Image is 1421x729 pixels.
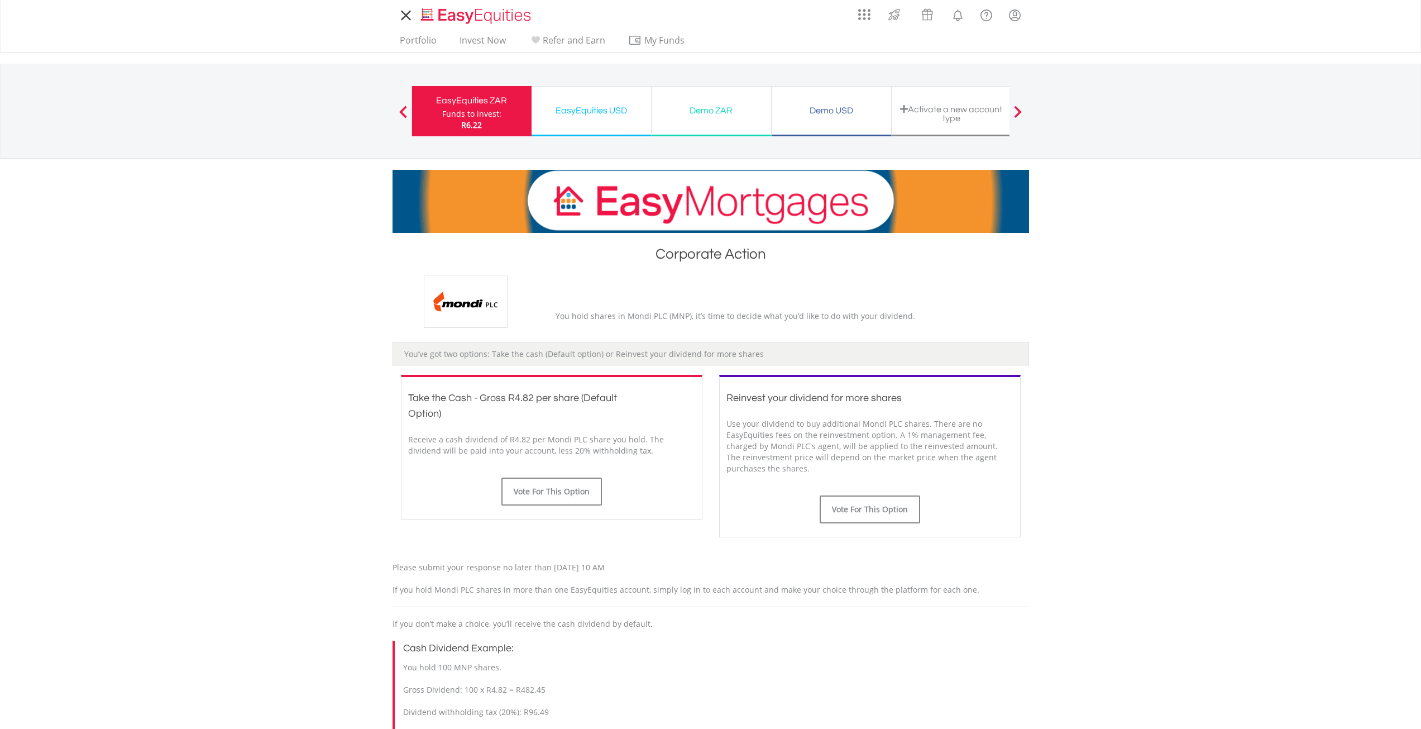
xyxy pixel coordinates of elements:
[628,33,701,47] span: My Funds
[404,349,764,359] span: You’ve got two options: Take the cash (Default option) or Reinvest your dividend for more shares
[501,478,602,506] button: Vote For This Option
[851,3,878,21] a: AppsGrid
[538,103,644,118] div: EasyEquities USD
[972,3,1001,25] a: FAQ's and Support
[556,311,915,321] span: You hold shares in Mondi PLC (MNP), it’s time to decide what you’d like to do with your dividend.
[1001,3,1029,27] a: My Profile
[911,3,944,23] a: Vouchers
[393,244,1029,269] h1: Corporate Action
[726,418,998,474] span: Use your dividend to buy additional Mondi PLC shares. There are no EasyEquities fees on the reinv...
[442,108,501,120] div: Funds to invest:
[419,7,535,25] img: EasyEquities_Logo.png
[858,8,870,21] img: grid-menu-icon.svg
[408,393,617,419] span: Take the Cash - Gross R4.82 per share (Default Option)
[543,34,605,46] span: Refer and Earn
[424,275,508,328] img: EQU.ZA.MNP.png
[393,562,979,595] span: Please submit your response no later than [DATE] 10 AM If you hold Mondi PLC shares in more than ...
[726,393,902,403] span: Reinvest your dividend for more shares
[393,618,1029,630] p: If you don’t make a choice, you’ll receive the cash dividend by default.
[944,3,972,25] a: Notifications
[403,641,1029,656] h3: Cash Dividend Example:
[918,6,936,23] img: vouchers-v2.svg
[524,35,610,52] a: Refer and Earn
[820,495,920,523] button: Vote For This Option
[461,120,482,130] span: R6.22
[885,6,903,23] img: thrive-v2.svg
[898,104,1004,123] div: Activate a new account type
[419,93,525,108] div: EasyEquities ZAR
[395,35,441,52] a: Portfolio
[455,35,510,52] a: Invest Now
[778,103,884,118] div: Demo USD
[408,434,664,456] span: Receive a cash dividend of R4.82 per Mondi PLC share you hold. The dividend will be paid into you...
[658,103,764,118] div: Demo ZAR
[417,3,535,25] a: Home page
[393,170,1029,233] img: EasyMortage Promotion Banner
